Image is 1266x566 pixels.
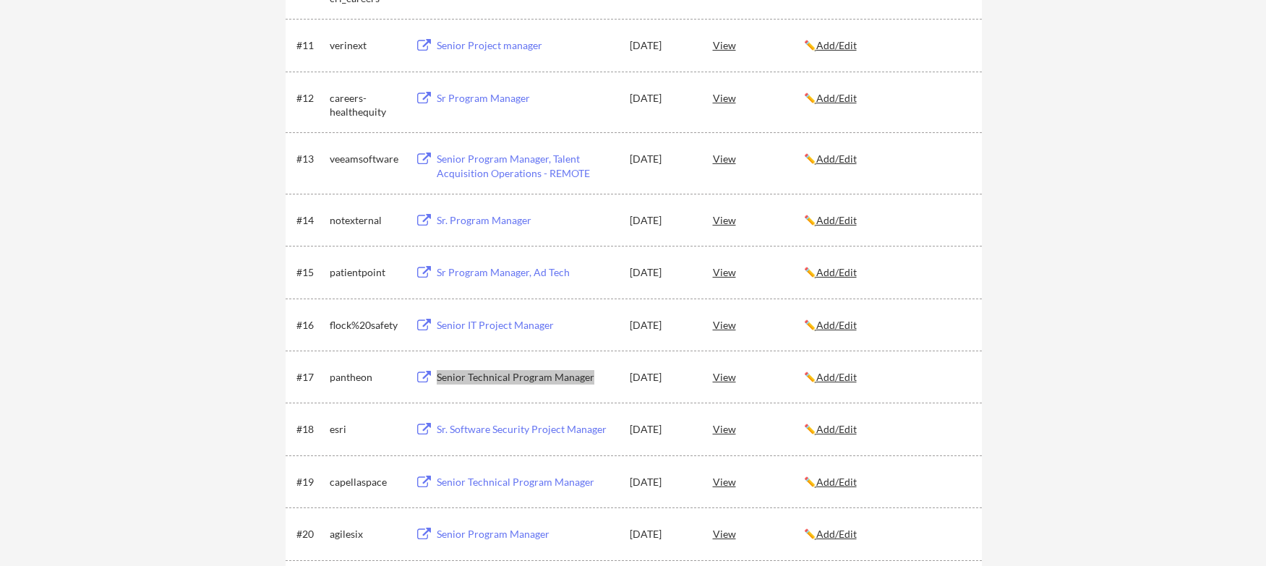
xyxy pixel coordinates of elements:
div: [DATE] [630,152,693,166]
div: #13 [296,152,325,166]
div: ✏️ [804,213,969,228]
div: [DATE] [630,38,693,53]
div: ✏️ [804,422,969,437]
div: #20 [296,527,325,541]
div: #14 [296,213,325,228]
div: patientpoint [330,265,402,280]
div: [DATE] [630,265,693,280]
div: #12 [296,91,325,106]
div: [DATE] [630,318,693,333]
div: View [713,259,804,285]
div: ✏️ [804,91,969,106]
u: Add/Edit [816,528,857,540]
div: #16 [296,318,325,333]
div: Sr. Software Security Project Manager [437,422,616,437]
div: Senior Program Manager [437,527,616,541]
div: Sr Program Manager [437,91,616,106]
div: ✏️ [804,265,969,280]
div: pantheon [330,370,402,385]
div: Senior Program Manager, Talent Acquisition Operations - REMOTE [437,152,616,180]
div: View [713,520,804,546]
div: #19 [296,475,325,489]
div: ✏️ [804,152,969,166]
div: [DATE] [630,370,693,385]
u: Add/Edit [816,371,857,383]
u: Add/Edit [816,214,857,226]
div: View [713,364,804,390]
div: View [713,85,804,111]
div: [DATE] [630,475,693,489]
div: [DATE] [630,422,693,437]
div: View [713,312,804,338]
div: notexternal [330,213,402,228]
div: Sr. Program Manager [437,213,616,228]
u: Add/Edit [816,266,857,278]
div: flock%20safety [330,318,402,333]
div: Senior Project manager [437,38,616,53]
div: ✏️ [804,527,969,541]
u: Add/Edit [816,153,857,165]
div: #11 [296,38,325,53]
div: Sr Program Manager, Ad Tech [437,265,616,280]
div: [DATE] [630,91,693,106]
div: ✏️ [804,318,969,333]
div: View [713,207,804,233]
div: Senior Technical Program Manager [437,475,616,489]
div: #17 [296,370,325,385]
div: [DATE] [630,213,693,228]
div: capellaspace [330,475,402,489]
div: View [713,416,804,442]
div: veeamsoftware [330,152,402,166]
div: [DATE] [630,527,693,541]
div: ✏️ [804,38,969,53]
div: View [713,145,804,171]
div: agilesix [330,527,402,541]
div: ✏️ [804,475,969,489]
u: Add/Edit [816,423,857,435]
div: Senior IT Project Manager [437,318,616,333]
u: Add/Edit [816,92,857,104]
div: View [713,32,804,58]
div: #15 [296,265,325,280]
div: careers-healthequity [330,91,402,119]
u: Add/Edit [816,476,857,488]
div: #18 [296,422,325,437]
div: Senior Technical Program Manager [437,370,616,385]
div: View [713,468,804,494]
div: esri [330,422,402,437]
div: ✏️ [804,370,969,385]
u: Add/Edit [816,319,857,331]
div: verinext [330,38,402,53]
u: Add/Edit [816,39,857,51]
